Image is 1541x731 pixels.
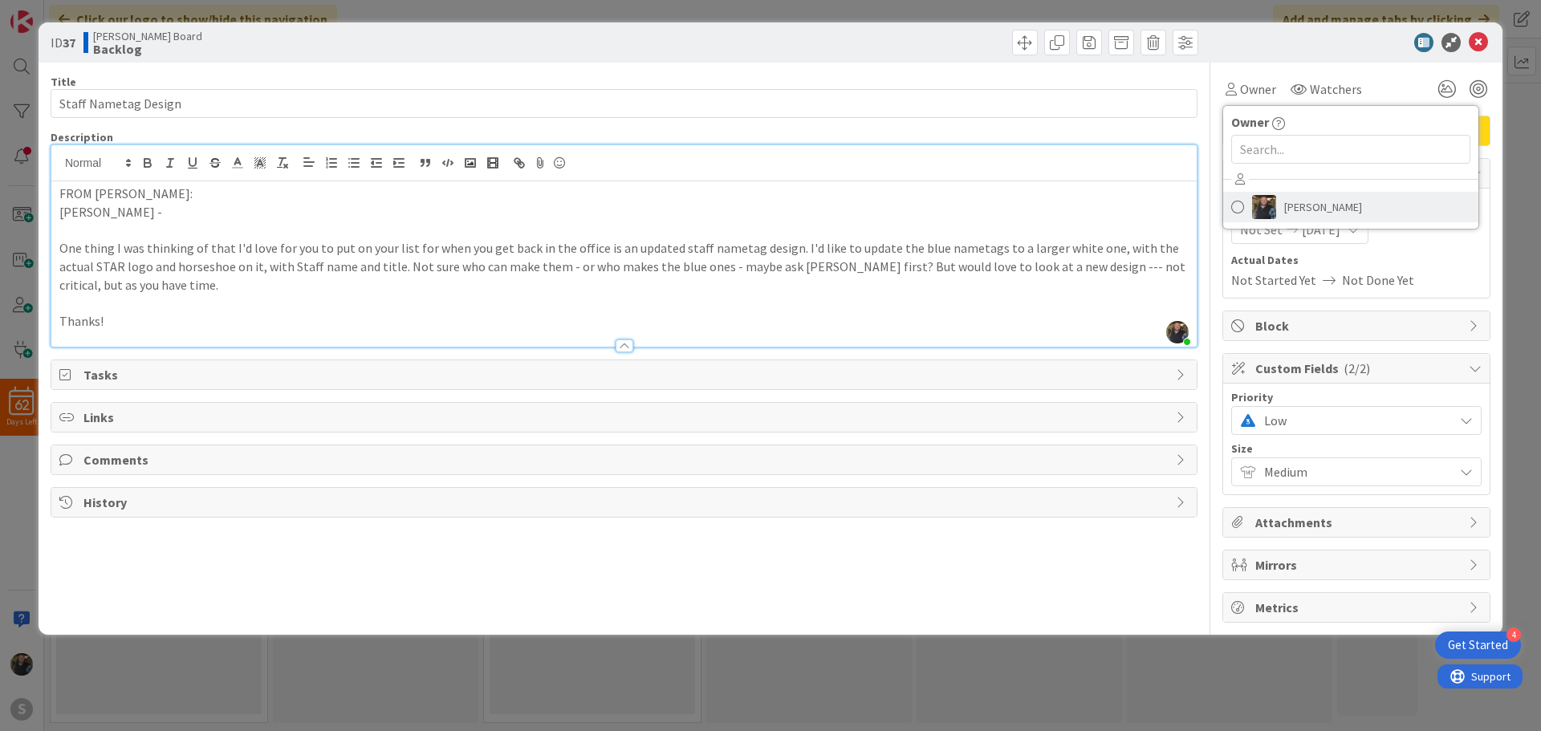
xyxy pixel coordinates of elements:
[1240,79,1276,99] span: Owner
[51,89,1197,118] input: type card name here...
[34,2,73,22] span: Support
[1344,360,1370,376] span: ( 2/2 )
[1231,135,1470,164] input: Search...
[51,75,76,89] label: Title
[59,239,1189,294] p: One thing I was thinking of that I'd love for you to put on your list for when you get back in th...
[51,33,75,52] span: ID
[1255,555,1461,575] span: Mirrors
[1231,392,1482,403] div: Priority
[1223,192,1478,222] a: CC[PERSON_NAME]
[1264,461,1445,483] span: Medium
[1302,220,1340,239] span: [DATE]
[1284,195,1362,219] span: [PERSON_NAME]
[83,365,1168,384] span: Tasks
[59,312,1189,331] p: Thanks!
[1435,632,1521,659] div: Open Get Started checklist, remaining modules: 4
[1231,112,1269,132] span: Owner
[83,450,1168,469] span: Comments
[1252,195,1276,219] img: CC
[1448,637,1508,653] div: Get Started
[1255,598,1461,617] span: Metrics
[83,408,1168,427] span: Links
[93,30,202,43] span: [PERSON_NAME] Board
[93,43,202,55] b: Backlog
[83,493,1168,512] span: History
[51,130,113,144] span: Description
[1231,252,1482,269] span: Actual Dates
[63,35,75,51] b: 37
[1240,220,1283,239] span: Not Set
[1231,270,1316,290] span: Not Started Yet
[1255,316,1461,335] span: Block
[1264,409,1445,432] span: Low
[1231,443,1482,454] div: Size
[1166,321,1189,343] img: QGFSofeIA4absrxn6bDbqycnJpUOio2d.jpg
[1506,627,1521,642] div: 4
[1255,513,1461,532] span: Attachments
[59,203,1189,221] p: [PERSON_NAME] -
[1255,359,1461,378] span: Custom Fields
[1310,79,1362,99] span: Watchers
[59,185,1189,203] p: FROM [PERSON_NAME]:
[1342,270,1414,290] span: Not Done Yet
